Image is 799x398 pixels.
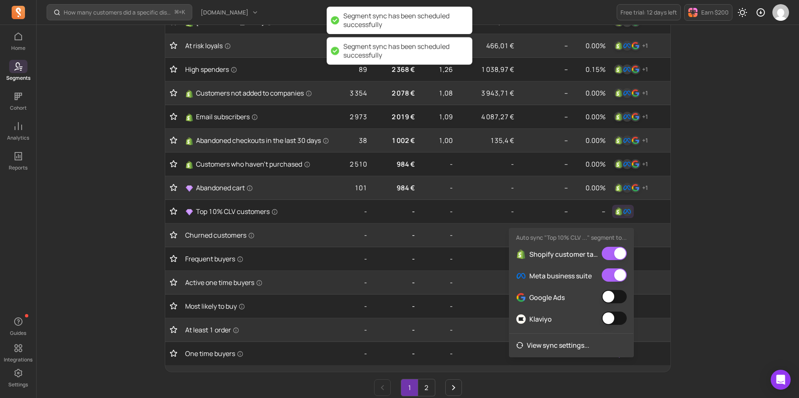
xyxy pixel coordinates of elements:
img: Shopify_Customer_Tag [516,249,526,259]
p: Integrations [4,356,32,363]
p: - [422,254,453,264]
span: At least 1 order [185,325,239,335]
p: - [337,325,367,335]
p: 0.00% [575,88,605,98]
a: Most likely to buy [185,301,330,311]
button: shopify_customer_tagfacebookgoogle+1 [612,86,650,100]
p: - [459,301,514,311]
span: Active one time buyers [185,278,263,287]
img: facebook [622,88,632,98]
img: Google [516,292,526,302]
p: - [459,254,514,264]
img: facebook [622,135,632,145]
img: shopify_customer_tag [614,112,624,122]
a: Active one time buyers [185,278,330,287]
p: 0.00% [575,112,605,122]
button: shopify_customer_tagfacebookgoogle+1 [612,157,650,171]
img: shopify_customer_tag [614,159,624,169]
p: -- [575,206,605,216]
img: Shopify [185,137,194,145]
p: 1 038,97 € [459,64,514,74]
a: Free trial: 12 days left [617,4,681,20]
span: Churned customers [185,230,255,240]
img: facebook [622,206,632,216]
p: 2 019 € [374,112,414,122]
img: shopify_customer_tag [614,88,624,98]
p: - [374,230,414,240]
a: ShopifyCustomers not added to companies [185,88,330,98]
p: Meta business suite [529,271,592,281]
p: - [459,183,514,193]
span: Abandoned cart [196,183,253,193]
button: Toggle favorite [169,207,179,216]
a: Abandoned cart [185,183,330,193]
p: 89 [337,64,367,74]
p: - [459,230,514,240]
p: -- [521,135,568,145]
p: 2 078 € [374,88,414,98]
p: 0.15% [575,64,605,74]
button: Toggle favorite [169,160,179,168]
p: Segments [6,75,30,81]
p: Settings [8,381,28,388]
span: Abandoned checkouts in the last 30 days [196,135,329,145]
p: -- [521,112,568,122]
p: - [337,278,367,287]
span: [DOMAIN_NAME] [201,8,248,17]
img: shopify_customer_tag [614,64,624,74]
p: - [374,325,414,335]
p: - [459,206,514,216]
p: - [374,206,414,216]
p: - [422,159,453,169]
p: 4 087,27 € [459,112,514,122]
p: + 1 [642,42,648,50]
a: ShopifyEmail subscribers [185,112,330,122]
p: + 1 [642,65,648,74]
p: 984 € [374,159,414,169]
p: Auto sync "Top 10% CLV ..." segment to... [509,232,633,243]
img: google [630,183,640,193]
button: Toggle favorite [169,231,179,239]
button: shopify_customer_tagfacebookgoogle+1 [612,39,650,52]
a: Frequent buyers [185,254,330,264]
p: - [337,301,367,311]
img: google [630,135,640,145]
div: Open Intercom Messenger [771,370,791,390]
p: Google Ads [529,292,565,302]
p: 2 368 € [374,64,414,74]
p: - [459,278,514,287]
a: Page 1 is your current page [401,379,418,396]
img: facebook [622,64,632,74]
p: + 1 [642,89,648,97]
img: shopify_customer_tag [614,135,624,145]
p: 1 002 € [374,135,414,145]
a: View sync settings... [509,337,633,354]
button: Toggle favorite [169,326,179,334]
p: - [422,301,453,311]
p: -- [521,64,568,74]
p: - [374,349,414,359]
p: 466,01 € [459,41,514,51]
img: google [630,112,640,122]
p: - [337,230,367,240]
p: -- [521,183,568,193]
button: Toggle favorite [169,89,179,97]
p: - [422,325,453,335]
p: - [422,230,453,240]
img: shopify_customer_tag [614,41,624,51]
p: 1,26 [422,64,453,74]
p: 101 [337,183,367,193]
img: Shopify [185,161,194,169]
div: Segment sync has been scheduled successfully [343,12,464,29]
a: One time buyers [185,349,330,359]
button: shopify_customer_tagfacebookgoogle+1 [612,134,650,147]
button: Toggle favorite [169,278,179,287]
p: Earn $200 [701,8,729,17]
p: Guides [10,330,26,337]
a: Previous page [374,379,391,396]
img: facebook [622,183,632,193]
a: ShopifyCustomers who haven't purchased [185,159,330,169]
img: avatar [772,4,789,21]
button: Earn $200 [684,4,732,21]
img: facebook [622,159,632,169]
